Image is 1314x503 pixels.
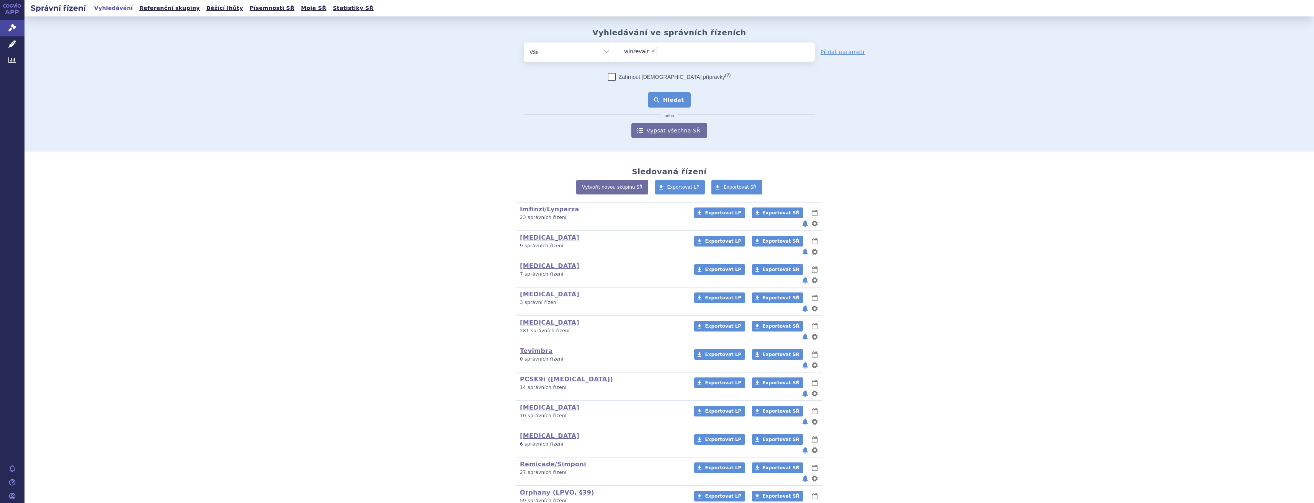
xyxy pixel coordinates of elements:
[811,389,819,398] button: nastavení
[520,206,579,213] a: Imfinzi/Lynparza
[811,293,819,302] button: lhůty
[752,292,803,303] a: Exportovat SŘ
[137,3,202,13] a: Referenční skupiny
[330,3,376,13] a: Statistiky SŘ
[752,377,803,388] a: Exportovat SŘ
[694,349,745,360] a: Exportovat LP
[801,332,809,341] button: notifikace
[705,437,741,442] span: Exportovat LP
[694,264,745,275] a: Exportovat LP
[608,73,731,81] label: Zahrnout [DEMOGRAPHIC_DATA] přípravky
[694,462,745,473] a: Exportovat LP
[705,267,741,272] span: Exportovat LP
[763,437,799,442] span: Exportovat SŘ
[520,441,684,447] p: 6 správních řízení
[811,361,819,370] button: nastavení
[694,321,745,332] a: Exportovat LP
[724,185,757,190] span: Exportovat SŘ
[811,219,819,228] button: nastavení
[811,276,819,285] button: nastavení
[801,219,809,228] button: notifikace
[811,463,819,472] button: lhůty
[705,295,741,300] span: Exportovat LP
[705,323,741,329] span: Exportovat LP
[801,361,809,370] button: notifikace
[752,434,803,445] a: Exportovat SŘ
[763,210,799,216] span: Exportovat SŘ
[655,180,705,194] a: Exportovat LP
[667,185,699,190] span: Exportovat LP
[520,299,684,306] p: 3 správní řízení
[520,271,684,278] p: 7 správních řízení
[763,380,799,385] span: Exportovat SŘ
[752,349,803,360] a: Exportovat SŘ
[763,408,799,414] span: Exportovat SŘ
[763,465,799,470] span: Exportovat SŘ
[811,208,819,217] button: lhůty
[592,28,746,37] h2: Vyhledávání ve správních řízeních
[801,247,809,256] button: notifikace
[811,304,819,313] button: nastavení
[694,292,745,303] a: Exportovat LP
[752,207,803,218] a: Exportovat SŘ
[811,378,819,387] button: lhůty
[651,49,655,53] span: ×
[725,73,731,78] abbr: (?)
[811,332,819,341] button: nastavení
[520,291,579,298] a: [MEDICAL_DATA]
[631,123,707,138] a: Vypsat všechna SŘ
[520,356,684,363] p: 0 správních řízení
[801,417,809,426] button: notifikace
[820,48,865,56] a: Přidat parametr
[520,384,684,391] p: 14 správních řízení
[711,180,762,194] a: Exportovat SŘ
[811,237,819,246] button: lhůty
[811,492,819,501] button: lhůty
[705,380,741,385] span: Exportovat LP
[520,262,579,269] a: [MEDICAL_DATA]
[752,406,803,416] a: Exportovat SŘ
[520,413,684,419] p: 10 správních řízení
[520,376,613,383] a: PCSK9i ([MEDICAL_DATA])
[763,493,799,499] span: Exportovat SŘ
[632,167,706,176] h2: Sledovaná řízení
[624,49,649,54] span: winrevair
[763,295,799,300] span: Exportovat SŘ
[763,238,799,244] span: Exportovat SŘ
[520,319,579,326] a: [MEDICAL_DATA]
[811,322,819,331] button: lhůty
[694,207,745,218] a: Exportovat LP
[811,446,819,455] button: nastavení
[705,210,741,216] span: Exportovat LP
[811,474,819,483] button: nastavení
[752,264,803,275] a: Exportovat SŘ
[520,404,579,411] a: [MEDICAL_DATA]
[520,469,684,476] p: 27 správních řízení
[801,304,809,313] button: notifikace
[520,214,684,221] p: 23 správních řízení
[694,236,745,247] a: Exportovat LP
[204,3,245,13] a: Běžící lhůty
[520,461,586,468] a: Remicade/Simponi
[801,276,809,285] button: notifikace
[801,446,809,455] button: notifikace
[705,352,741,357] span: Exportovat LP
[520,347,553,354] a: Tevimbra
[520,328,684,334] p: 281 správních řízení
[811,417,819,426] button: nastavení
[752,321,803,332] a: Exportovat SŘ
[811,265,819,274] button: lhůty
[801,474,809,483] button: notifikace
[752,491,803,501] a: Exportovat SŘ
[520,489,594,496] a: Orphany (LPVO, §39)
[811,407,819,416] button: lhůty
[25,3,92,13] h2: Správní řízení
[694,377,745,388] a: Exportovat LP
[92,3,135,13] a: Vyhledávání
[752,462,803,473] a: Exportovat SŘ
[763,352,799,357] span: Exportovat SŘ
[694,406,745,416] a: Exportovat LP
[247,3,297,13] a: Písemnosti SŘ
[705,493,741,499] span: Exportovat LP
[705,465,741,470] span: Exportovat LP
